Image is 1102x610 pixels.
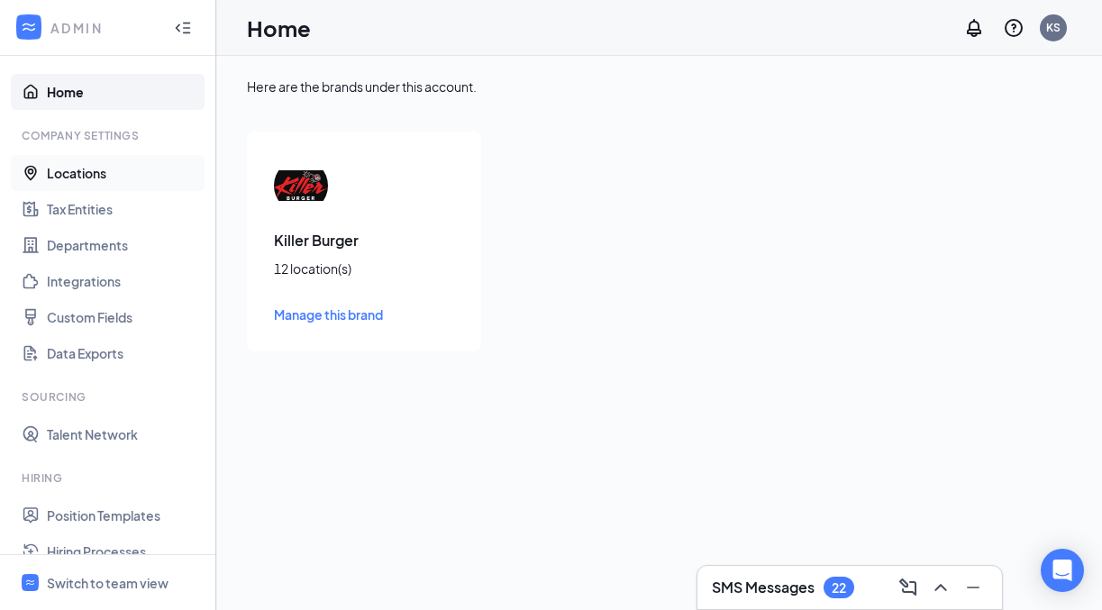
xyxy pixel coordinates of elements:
[24,577,36,588] svg: WorkstreamLogo
[47,299,201,335] a: Custom Fields
[894,573,923,602] button: ComposeMessage
[22,128,197,143] div: Company Settings
[274,259,454,278] div: 12 location(s)
[832,580,846,596] div: 22
[47,533,201,569] a: Hiring Processes
[897,577,919,598] svg: ComposeMessage
[47,191,201,227] a: Tax Entities
[962,577,984,598] svg: Minimize
[712,578,815,597] h3: SMS Messages
[47,227,201,263] a: Departments
[47,335,201,371] a: Data Exports
[47,74,201,110] a: Home
[247,77,1071,96] div: Here are the brands under this account.
[963,17,985,39] svg: Notifications
[274,305,454,324] a: Manage this brand
[1003,17,1025,39] svg: QuestionInfo
[47,416,201,452] a: Talent Network
[959,573,988,602] button: Minimize
[930,577,952,598] svg: ChevronUp
[274,159,328,213] img: Killer Burger logo
[47,497,201,533] a: Position Templates
[926,573,955,602] button: ChevronUp
[47,155,201,191] a: Locations
[274,231,454,250] h3: Killer Burger
[174,19,192,37] svg: Collapse
[247,13,311,43] h1: Home
[1041,549,1084,592] div: Open Intercom Messenger
[50,19,158,37] div: ADMIN
[1046,20,1061,35] div: KS
[22,389,197,405] div: Sourcing
[22,470,197,486] div: Hiring
[274,306,383,323] span: Manage this brand
[47,574,168,592] div: Switch to team view
[47,263,201,299] a: Integrations
[20,18,38,36] svg: WorkstreamLogo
